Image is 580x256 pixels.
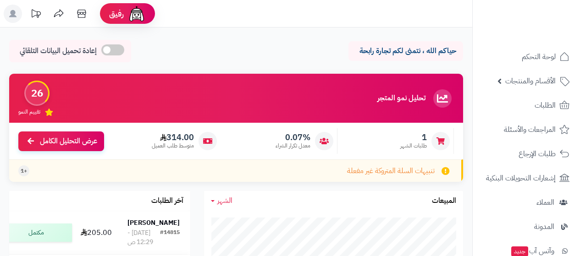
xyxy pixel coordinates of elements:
a: العملاء [478,191,574,213]
a: إشعارات التحويلات البنكية [478,167,574,189]
h3: المبيعات [432,197,456,205]
span: الأقسام والمنتجات [505,75,556,87]
span: المدونة [534,220,554,233]
div: [DATE] - 12:29 ص [127,229,160,247]
span: متوسط طلب العميل [152,142,194,150]
img: ai-face.png [127,5,146,23]
span: 0.07% [276,132,310,142]
span: تنبيهات السلة المتروكة غير مفعلة [347,166,435,176]
span: إشعارات التحويلات البنكية [486,172,556,185]
a: طلبات الإرجاع [478,143,574,165]
a: الشهر [211,196,232,206]
td: 205.00 [76,211,117,254]
span: معدل تكرار الشراء [276,142,310,150]
img: logo-2.png [518,25,571,44]
a: تحديثات المنصة [24,5,47,25]
div: #14815 [160,229,180,247]
span: طلبات الشهر [400,142,427,150]
a: لوحة التحكم [478,46,574,68]
span: المراجعات والأسئلة [504,123,556,136]
span: +1 [21,167,27,175]
span: 1 [400,132,427,142]
h3: تحليل نمو المتجر [377,94,425,103]
a: المراجعات والأسئلة [478,119,574,141]
span: تقييم النمو [18,108,40,116]
a: المدونة [478,216,574,238]
span: لوحة التحكم [522,50,556,63]
span: رفيق [109,8,124,19]
p: حياكم الله ، نتمنى لكم تجارة رابحة [355,46,456,56]
a: عرض التحليل الكامل [18,131,104,151]
h3: آخر الطلبات [151,197,183,205]
span: 314.00 [152,132,194,142]
span: الطلبات [535,99,556,112]
a: الطلبات [478,94,574,116]
span: عرض التحليل الكامل [40,136,97,147]
span: العملاء [536,196,554,209]
strong: [PERSON_NAME] [127,218,180,228]
span: إعادة تحميل البيانات التلقائي [20,46,97,56]
span: الشهر [217,195,232,206]
span: طلبات الإرجاع [519,147,556,160]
